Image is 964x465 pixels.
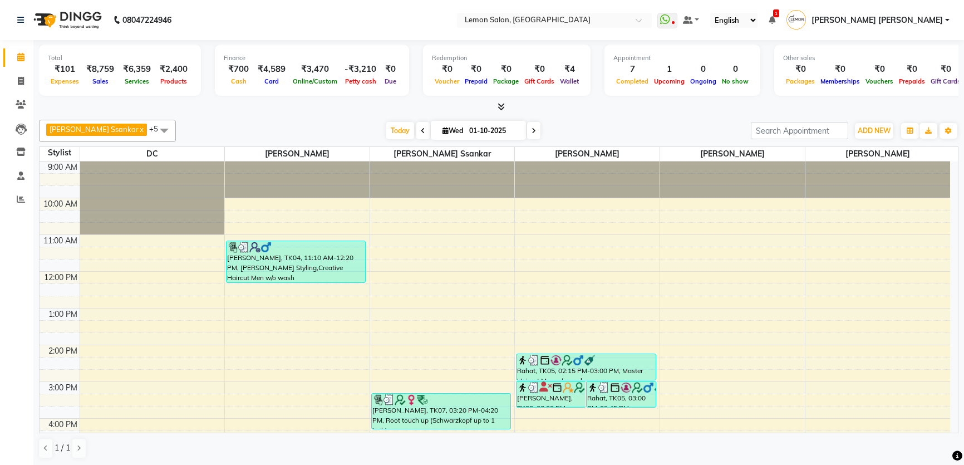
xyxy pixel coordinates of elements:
[122,77,152,85] span: Services
[687,77,719,85] span: Ongoing
[340,63,381,76] div: -₹3,210
[863,77,896,85] span: Vouchers
[928,77,963,85] span: Gift Cards
[90,77,111,85] span: Sales
[158,77,190,85] span: Products
[515,147,660,161] span: [PERSON_NAME]
[48,53,192,63] div: Total
[818,77,863,85] span: Memberships
[557,63,582,76] div: ₹4
[896,63,928,76] div: ₹0
[41,235,80,247] div: 11:00 AM
[370,147,515,161] span: [PERSON_NAME] Ssankar
[651,63,687,76] div: 1
[46,309,80,320] div: 1:00 PM
[40,147,80,159] div: Stylist
[46,345,80,357] div: 2:00 PM
[122,4,171,36] b: 08047224946
[863,63,896,76] div: ₹0
[896,77,928,85] span: Prepaids
[42,272,80,283] div: 12:00 PM
[466,123,522,139] input: 2025-10-01
[462,63,490,76] div: ₹0
[613,77,651,85] span: Completed
[613,63,651,76] div: 7
[228,77,249,85] span: Cash
[855,123,893,139] button: ADD NEW
[381,63,400,76] div: ₹0
[522,77,557,85] span: Gift Cards
[225,147,370,161] span: [PERSON_NAME]
[440,126,466,135] span: Wed
[290,77,340,85] span: Online/Custom
[80,147,225,161] span: DC
[805,147,950,161] span: [PERSON_NAME]
[46,382,80,394] div: 3:00 PM
[773,9,779,17] span: 1
[382,77,399,85] span: Due
[432,63,462,76] div: ₹0
[613,53,751,63] div: Appointment
[41,198,80,210] div: 10:00 AM
[46,419,80,430] div: 4:00 PM
[818,63,863,76] div: ₹0
[783,63,818,76] div: ₹0
[490,63,522,76] div: ₹0
[46,161,80,173] div: 9:00 AM
[28,4,105,36] img: logo
[253,63,290,76] div: ₹4,589
[786,10,806,30] img: Varsha Bittu Karmakar
[48,77,82,85] span: Expenses
[587,381,656,407] div: Rahat, TK05, 03:00 PM-03:45 PM, [PERSON_NAME] Styling
[224,63,253,76] div: ₹700
[858,126,891,135] span: ADD NEW
[55,442,70,454] span: 1 / 1
[687,63,719,76] div: 0
[517,354,655,380] div: Rahat, TK05, 02:15 PM-03:00 PM, Master Haircut Men w/o wash
[149,124,166,133] span: +5
[928,63,963,76] div: ₹0
[139,125,144,134] a: x
[290,63,340,76] div: ₹3,470
[719,77,751,85] span: No show
[227,241,365,282] div: [PERSON_NAME], TK04, 11:10 AM-12:20 PM, [PERSON_NAME] Styling,Creative Haircut Men w/o wash
[783,53,963,63] div: Other sales
[557,77,582,85] span: Wallet
[751,122,848,139] input: Search Appointment
[517,381,586,407] div: [PERSON_NAME], TK06, 03:00 PM-03:45 PM, Senior Haircut Men w/o wash
[342,77,379,85] span: Petty cash
[432,53,582,63] div: Redemption
[386,122,414,139] span: Today
[224,53,400,63] div: Finance
[783,77,818,85] span: Packages
[50,125,139,134] span: [PERSON_NAME] Ssankar
[432,77,462,85] span: Voucher
[372,394,510,429] div: [PERSON_NAME], TK07, 03:20 PM-04:20 PM, Root touch up (Schwarzkopf up to 1 inch)
[82,63,119,76] div: ₹8,759
[462,77,490,85] span: Prepaid
[660,147,805,161] span: [PERSON_NAME]
[119,63,155,76] div: ₹6,359
[522,63,557,76] div: ₹0
[651,77,687,85] span: Upcoming
[155,63,192,76] div: ₹2,400
[490,77,522,85] span: Package
[811,14,943,26] span: [PERSON_NAME] [PERSON_NAME]
[719,63,751,76] div: 0
[262,77,282,85] span: Card
[48,63,82,76] div: ₹101
[769,15,775,25] a: 1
